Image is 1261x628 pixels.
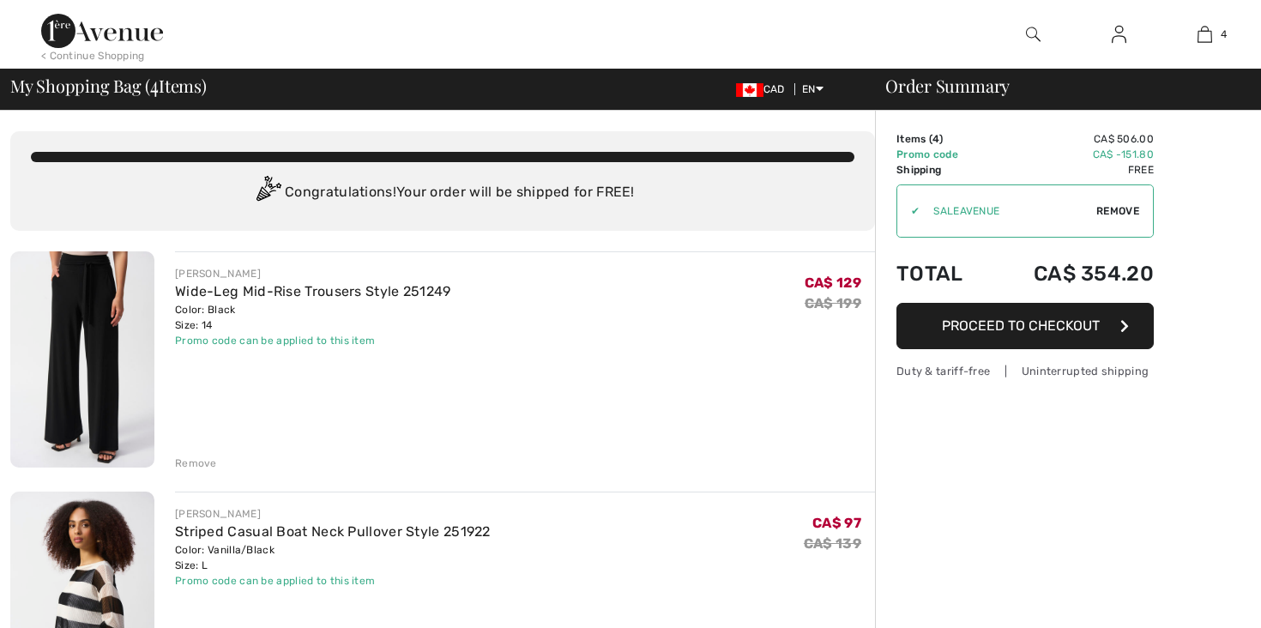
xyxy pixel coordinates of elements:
[804,535,861,552] s: CA$ 139
[175,523,491,540] a: Striped Casual Boat Neck Pullover Style 251922
[10,251,154,468] img: Wide-Leg Mid-Rise Trousers Style 251249
[1221,27,1227,42] span: 4
[250,176,285,210] img: Congratulation2.svg
[988,162,1154,178] td: Free
[896,363,1154,379] div: Duty & tariff-free | Uninterrupted shipping
[31,176,854,210] div: Congratulations! Your order will be shipped for FREE!
[896,162,988,178] td: Shipping
[988,147,1154,162] td: CA$ -151.80
[41,48,145,63] div: < Continue Shopping
[805,295,861,311] s: CA$ 199
[932,133,939,145] span: 4
[1198,24,1212,45] img: My Bag
[802,83,824,95] span: EN
[10,77,207,94] span: My Shopping Bag ( Items)
[896,245,988,303] td: Total
[150,73,159,95] span: 4
[175,266,451,281] div: [PERSON_NAME]
[736,83,763,97] img: Canadian Dollar
[897,203,920,219] div: ✔
[175,573,491,589] div: Promo code can be applied to this item
[805,275,861,291] span: CA$ 129
[920,185,1096,237] input: Promo code
[988,131,1154,147] td: CA$ 506.00
[175,456,217,471] div: Remove
[896,147,988,162] td: Promo code
[736,83,792,95] span: CAD
[942,317,1100,334] span: Proceed to Checkout
[812,515,861,531] span: CA$ 97
[865,77,1251,94] div: Order Summary
[175,333,451,348] div: Promo code can be applied to this item
[896,303,1154,349] button: Proceed to Checkout
[988,245,1154,303] td: CA$ 354.20
[1098,24,1140,45] a: Sign In
[175,506,491,522] div: [PERSON_NAME]
[1112,24,1126,45] img: My Info
[175,542,491,573] div: Color: Vanilla/Black Size: L
[175,302,451,333] div: Color: Black Size: 14
[896,131,988,147] td: Items ( )
[1026,24,1041,45] img: search the website
[1096,203,1139,219] span: Remove
[1162,24,1246,45] a: 4
[41,14,163,48] img: 1ère Avenue
[175,283,451,299] a: Wide-Leg Mid-Rise Trousers Style 251249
